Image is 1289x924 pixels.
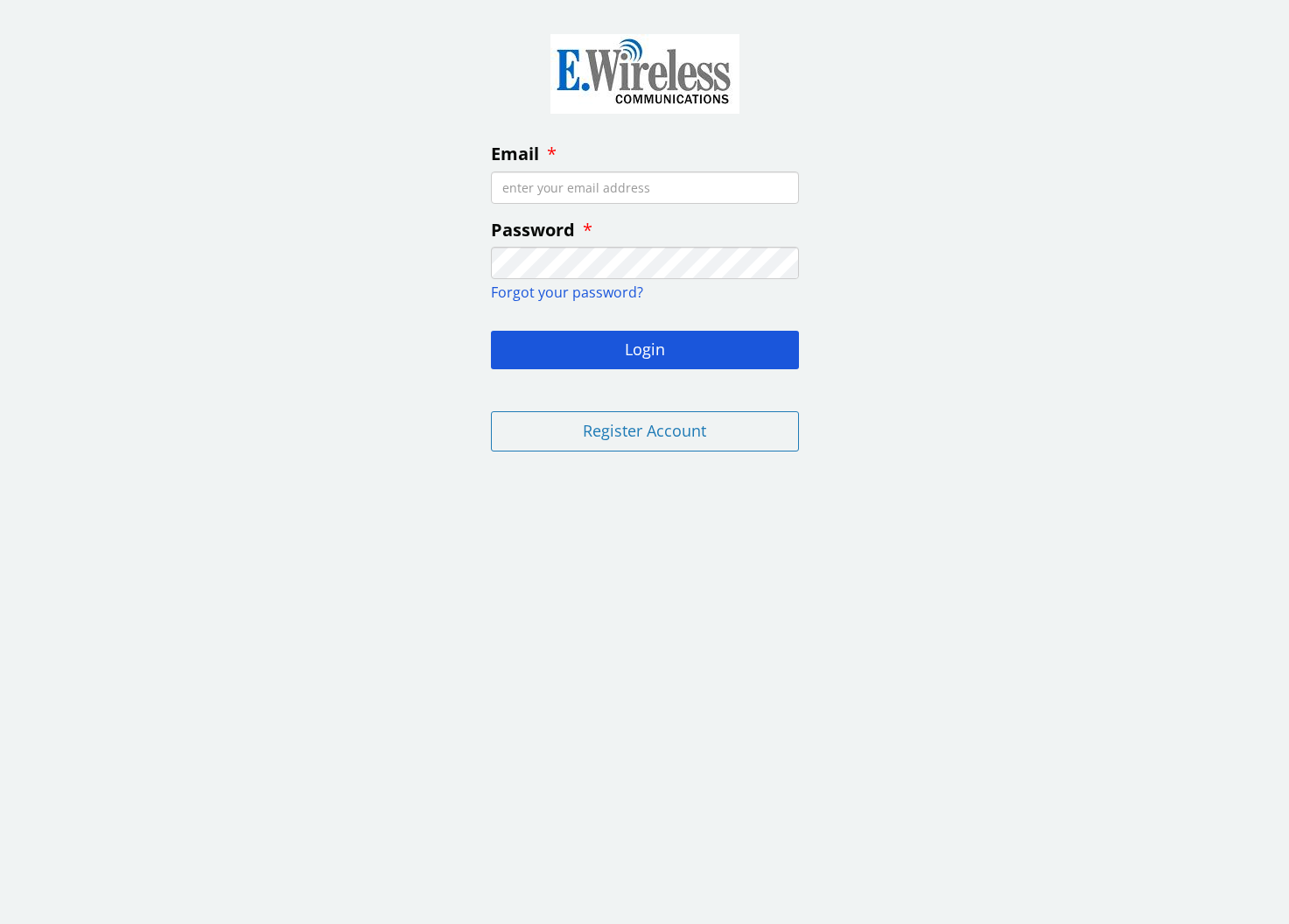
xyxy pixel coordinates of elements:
input: enter your email address [491,171,799,204]
button: Login [491,331,799,369]
span: Password [491,218,575,241]
a: Forgot your password? [491,283,643,302]
button: Register Account [491,411,799,451]
span: Email [491,142,539,165]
